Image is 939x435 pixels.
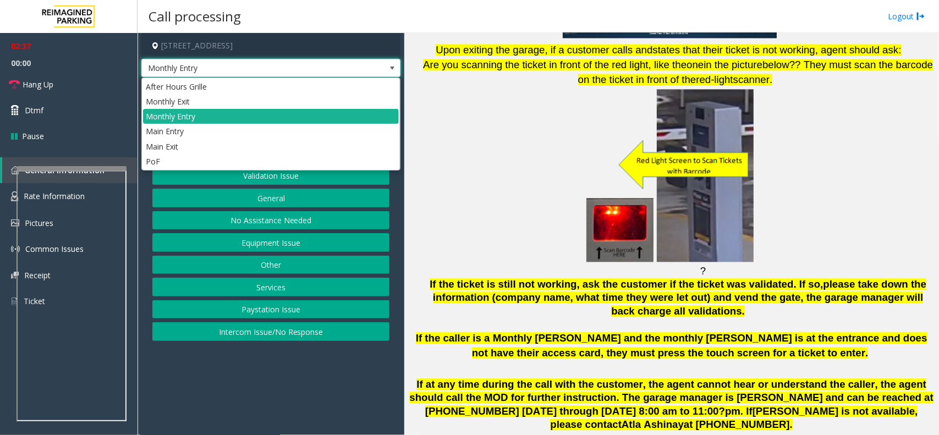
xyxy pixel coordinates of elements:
[740,405,753,417] span: . If
[152,300,389,319] button: Paystation Issue
[11,166,19,174] img: 'icon'
[416,332,927,359] b: If the caller is a Monthly [PERSON_NAME] and the monthly [PERSON_NAME] is at the entrance and doe...
[25,104,43,116] span: Dtmf
[693,59,704,70] span: ne
[423,59,687,70] span: Are you scanning the ticket in front of the red light, like the
[543,291,923,316] span: name, what time they were let out) and vend the gate, the garage manager will back charge all val...
[11,245,20,254] img: 'icon'
[753,44,902,56] span: is not working, agent should ask:
[11,219,19,227] img: 'icon'
[888,10,925,22] a: Logout
[11,191,18,201] img: 'icon'
[733,74,773,85] span: scanner.
[425,392,933,416] span: he garage manager is [PERSON_NAME] and can be reached at [PHONE_NUMBER] [DATE] through [DATE] 8:0...
[25,165,105,175] span: General Information
[602,278,746,290] span: the customer if the ticket was
[644,419,684,430] span: Ashinay
[22,130,44,142] span: Pause
[700,265,706,277] span: ?
[609,74,696,85] span: ticket in front of the
[143,139,399,154] li: Main Exit
[152,189,389,207] button: General
[142,59,348,77] span: Monthly Entry
[794,278,823,290] span: . If so,
[749,278,794,290] span: validated
[762,59,795,70] span: below?
[704,59,762,70] span: in the picture
[152,322,389,341] button: Intercom Issue/No Response
[430,278,432,290] span: I
[11,296,18,306] img: 'icon'
[684,419,793,430] span: at [PHONE_NUMBER].
[143,124,399,139] li: Main Entry
[11,272,19,279] img: 'icon'
[143,3,246,30] h3: Call processing
[152,211,389,230] button: No Assistance Needed
[622,419,641,430] span: Atla
[23,79,53,90] span: Hang Up
[143,109,399,124] li: Monthly Entry
[143,94,399,109] li: Monthly Exit
[696,74,733,85] span: red-light
[2,157,138,183] a: General Information
[436,44,652,56] span: Upon exiting the garage, if a customer calls and
[152,233,389,252] button: Equipment Issue
[618,139,750,191] img: Text Box
[550,405,918,430] span: [PERSON_NAME] is not available, please contact
[152,256,389,274] button: Other
[409,378,926,403] span: If at any time during the call with the customer, the agent cannot hear or understand the caller,...
[432,278,600,290] span: f the ticket is still not working, ask
[152,167,389,185] button: Validation Issue
[143,79,399,94] li: After Hours Grille
[141,33,400,59] h4: [STREET_ADDRESS]
[652,44,749,56] span: states that their ticket
[687,59,692,70] span: o
[916,10,925,22] img: logout
[143,154,399,169] li: PoF
[152,278,389,296] button: Services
